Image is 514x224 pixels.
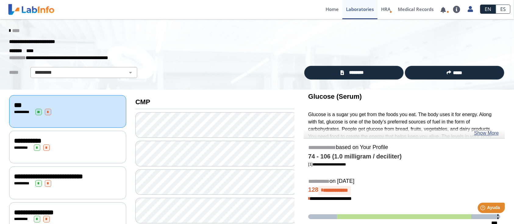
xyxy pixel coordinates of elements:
[308,111,500,155] p: Glucose is a sugar you get from the foods you eat. The body uses it for energy. Along with fat, g...
[474,130,499,137] a: Show More
[308,93,362,100] b: Glucose (Serum)
[480,5,496,14] a: EN
[308,162,346,166] a: [1]
[308,178,500,185] h5: on [DATE]
[308,144,500,151] h5: based on Your Profile
[135,98,150,106] b: CMP
[496,5,510,14] a: ES
[381,6,391,12] span: HRA
[460,200,507,217] iframe: Help widget launcher
[308,186,500,195] h4: 128
[308,153,500,160] h4: 74 - 106 (1.0 milligram / deciliter)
